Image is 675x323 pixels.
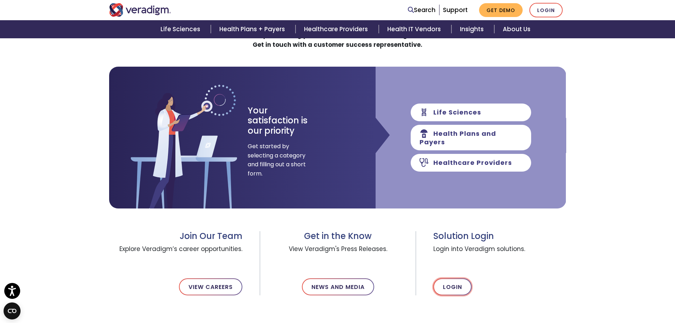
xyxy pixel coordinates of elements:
a: View Careers [179,278,242,295]
h3: Join Our Team [109,231,243,241]
h3: Your satisfaction is our priority [248,106,320,136]
h3: Solution Login [433,231,566,241]
a: Login [529,3,563,17]
span: View Veradigm's Press Releases. [277,241,398,267]
span: Login into Veradigm solutions. [433,241,566,267]
a: Insights [451,20,494,38]
button: Open CMP widget [4,302,21,319]
a: Life Sciences [152,20,211,38]
a: Login [433,278,472,295]
a: Support [443,6,468,14]
a: News and Media [302,278,374,295]
a: About Us [494,20,539,38]
a: Health Plans + Payers [211,20,296,38]
a: Search [408,5,435,15]
a: Get Demo [479,3,523,17]
a: Health IT Vendors [379,20,451,38]
img: Veradigm logo [109,3,171,17]
span: Get started by selecting a category and filling out a short form. [248,142,306,178]
span: Explore Veradigm’s career opportunities. [109,241,243,267]
strong: Need help accessing your account or troubleshooting an issue? Get in touch with a customer succes... [237,31,438,49]
h3: Get in the Know [277,231,398,241]
iframe: Drift Chat Widget [534,80,666,314]
a: Healthcare Providers [296,20,378,38]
